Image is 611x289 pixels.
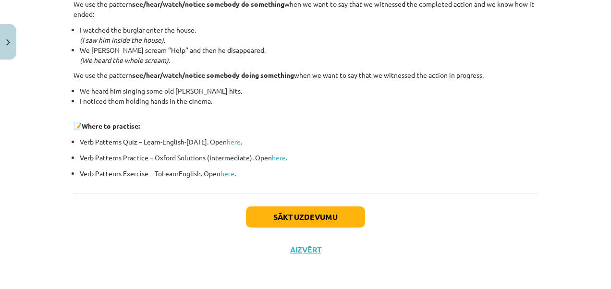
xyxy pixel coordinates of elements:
strong: see/hear/watch/notice somebody doing something [132,71,294,79]
a: here [227,137,241,146]
li: I watched the burglar enter the house. [80,25,538,45]
li: We [PERSON_NAME] scream ‘’Help’’ and then he disappeared. [80,45,538,65]
li: We heard him singing some old [PERSON_NAME] hits. [80,86,538,96]
em: (I saw him inside the house). [80,36,165,44]
p: 📝 [73,111,538,131]
a: here [220,169,234,178]
img: icon-close-lesson-0947bae3869378f0d4975bcd49f059093ad1ed9edebbc8119c70593378902aed.svg [6,39,10,46]
em: (We heard the whole scream). [80,56,170,64]
p: We use the pattern when we want to say that we witnessed the action in progress. [73,70,538,80]
button: Sākt uzdevumu [246,206,365,228]
li: I noticed them holding hands in the cinema. [80,96,538,106]
button: Aizvērt [287,245,324,254]
strong: Where to practise: [82,121,140,130]
p: Verb Patterns Practice – Oxford Solutions (Intermediate). Open . [80,153,538,163]
p: Verb Patterns Exercise – ToLearnEnglish. Open . [80,169,538,179]
a: here [272,153,286,162]
p: Verb Patterns Quiz – Learn-English-[DATE]. Open . [80,137,538,147]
